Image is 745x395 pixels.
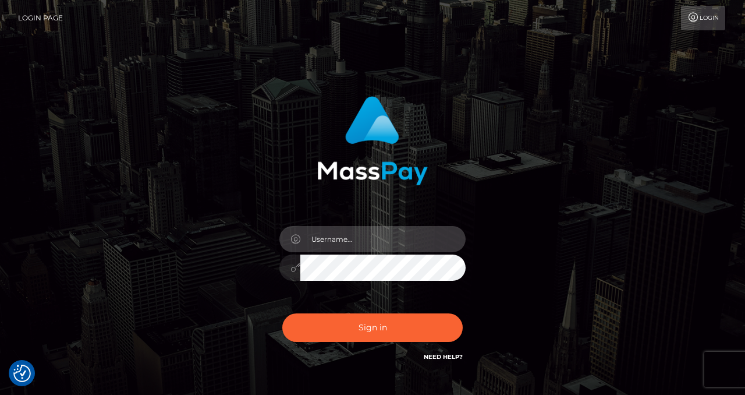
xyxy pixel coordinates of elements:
[681,6,725,30] a: Login
[18,6,63,30] a: Login Page
[13,365,31,382] img: Revisit consent button
[300,226,466,252] input: Username...
[424,353,463,361] a: Need Help?
[13,365,31,382] button: Consent Preferences
[317,96,428,185] img: MassPay Login
[282,313,463,342] button: Sign in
